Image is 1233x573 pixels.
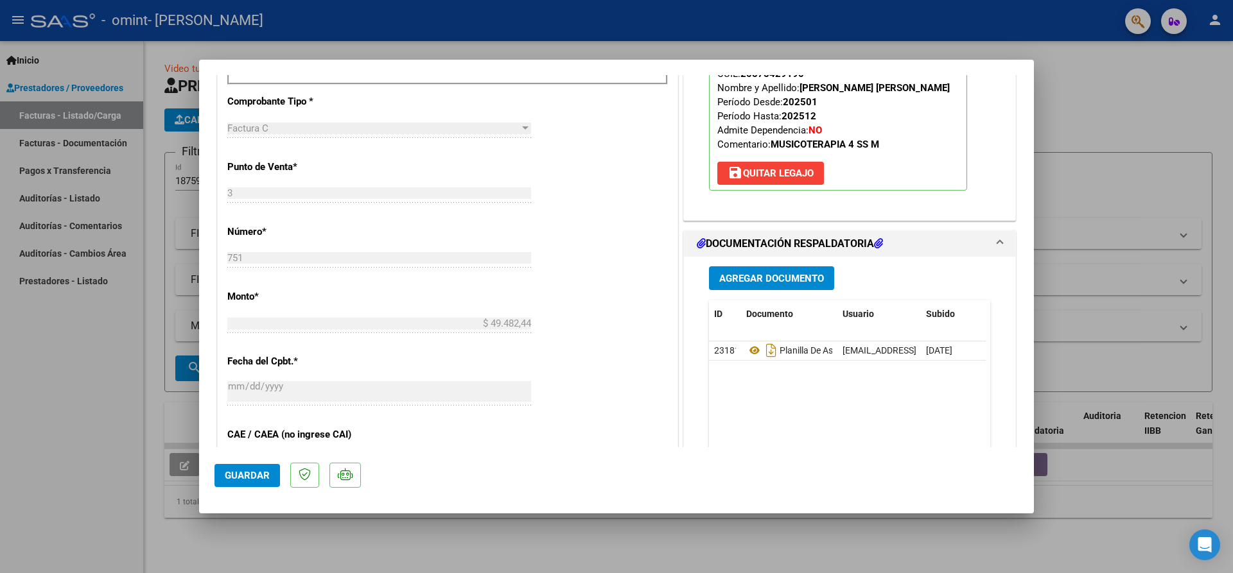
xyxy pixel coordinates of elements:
[1189,529,1220,560] div: Open Intercom Messenger
[746,345,864,355] span: Planilla De Asistencia
[926,309,955,319] span: Subido
[709,20,967,191] p: Legajo preaprobado para Período de Prestación:
[227,354,360,369] p: Fecha del Cpbt.
[809,124,822,136] strong: NO
[771,139,879,150] strong: MUSICOTERAPIA 4 SS M
[728,165,743,180] mat-icon: save
[843,345,1060,355] span: [EMAIL_ADDRESS][DOMAIN_NAME] - [PERSON_NAME]
[741,300,837,328] datatable-header-cell: Documento
[227,123,268,134] span: Factura C
[227,289,360,304] p: Monto
[709,266,834,290] button: Agregar Documento
[800,82,950,94] strong: [PERSON_NAME] [PERSON_NAME]
[227,225,360,239] p: Número
[227,94,360,109] p: Comprobante Tipo *
[837,300,921,328] datatable-header-cell: Usuario
[746,309,793,319] span: Documento
[214,464,280,487] button: Guardar
[697,236,883,252] h1: DOCUMENTACIÓN RESPALDATORIA
[926,345,952,355] span: [DATE]
[728,167,814,179] span: Quitar Legajo
[714,345,740,355] span: 23181
[783,96,818,108] strong: 202501
[709,300,741,328] datatable-header-cell: ID
[227,160,360,175] p: Punto de Venta
[717,68,950,150] span: CUIL: Nombre y Apellido: Período Desde: Período Hasta: Admite Dependencia:
[684,231,1015,257] mat-expansion-panel-header: DOCUMENTACIÓN RESPALDATORIA
[684,257,1015,523] div: DOCUMENTACIÓN RESPALDATORIA
[714,309,722,319] span: ID
[225,470,270,481] span: Guardar
[717,162,824,185] button: Quitar Legajo
[782,110,816,122] strong: 202512
[985,300,1049,328] datatable-header-cell: Acción
[719,273,824,284] span: Agregar Documento
[921,300,985,328] datatable-header-cell: Subido
[227,427,360,442] p: CAE / CAEA (no ingrese CAI)
[717,139,879,150] span: Comentario:
[763,340,780,361] i: Descargar documento
[843,309,874,319] span: Usuario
